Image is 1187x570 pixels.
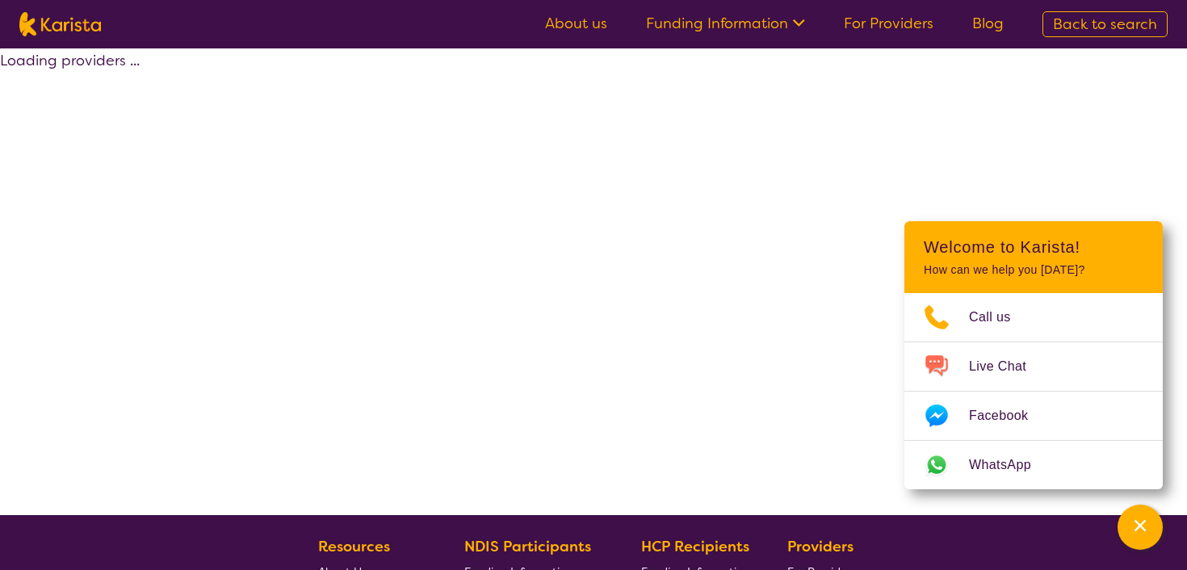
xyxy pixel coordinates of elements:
[924,237,1143,257] h2: Welcome to Karista!
[1042,11,1168,37] a: Back to search
[969,305,1030,329] span: Call us
[904,221,1163,489] div: Channel Menu
[19,12,101,36] img: Karista logo
[972,14,1004,33] a: Blog
[641,537,749,556] b: HCP Recipients
[969,354,1046,379] span: Live Chat
[969,453,1051,477] span: WhatsApp
[1053,15,1157,34] span: Back to search
[787,537,854,556] b: Providers
[646,14,805,33] a: Funding Information
[464,537,591,556] b: NDIS Participants
[904,293,1163,489] ul: Choose channel
[844,14,933,33] a: For Providers
[318,537,390,556] b: Resources
[969,404,1047,428] span: Facebook
[1118,505,1163,550] button: Channel Menu
[924,263,1143,277] p: How can we help you [DATE]?
[545,14,607,33] a: About us
[904,441,1163,489] a: Web link opens in a new tab.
